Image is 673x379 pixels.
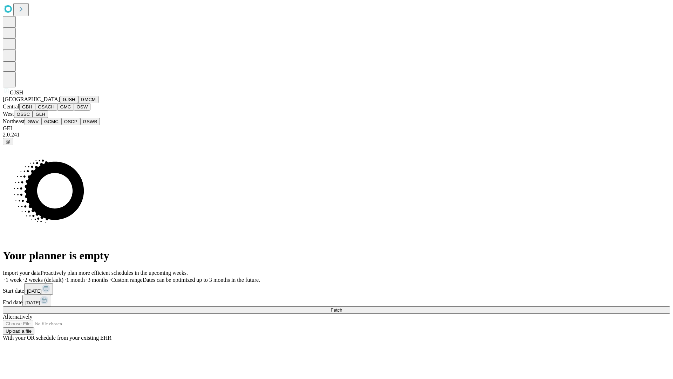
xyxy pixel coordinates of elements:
[6,139,11,144] span: @
[3,335,111,341] span: With your OR schedule from your existing EHR
[3,118,25,124] span: Northeast
[3,327,34,335] button: Upload a file
[3,270,41,276] span: Import your data
[3,132,670,138] div: 2.0.241
[14,111,33,118] button: OSSC
[61,118,80,125] button: OSCP
[41,270,188,276] span: Proactively plan more efficient schedules in the upcoming weeks.
[3,295,670,306] div: End date
[33,111,48,118] button: GLH
[3,306,670,314] button: Fetch
[143,277,260,283] span: Dates can be optimized up to 3 months in the future.
[25,277,63,283] span: 2 weeks (default)
[80,118,100,125] button: GSWB
[88,277,108,283] span: 3 months
[3,314,32,320] span: Alternatively
[27,288,42,294] span: [DATE]
[19,103,35,111] button: GBH
[3,283,670,295] div: Start date
[41,118,61,125] button: GCMC
[57,103,74,111] button: GMC
[3,125,670,132] div: GEI
[3,249,670,262] h1: Your planner is empty
[78,96,98,103] button: GMCM
[3,138,13,145] button: @
[22,295,51,306] button: [DATE]
[60,96,78,103] button: GJSH
[3,111,14,117] span: West
[3,96,60,102] span: [GEOGRAPHIC_DATA]
[35,103,57,111] button: GSACH
[24,283,53,295] button: [DATE]
[25,118,41,125] button: GWV
[25,300,40,305] span: [DATE]
[111,277,142,283] span: Custom range
[6,277,22,283] span: 1 week
[331,307,342,313] span: Fetch
[74,103,91,111] button: OSW
[66,277,85,283] span: 1 month
[3,104,19,109] span: Central
[10,89,23,95] span: GJSH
